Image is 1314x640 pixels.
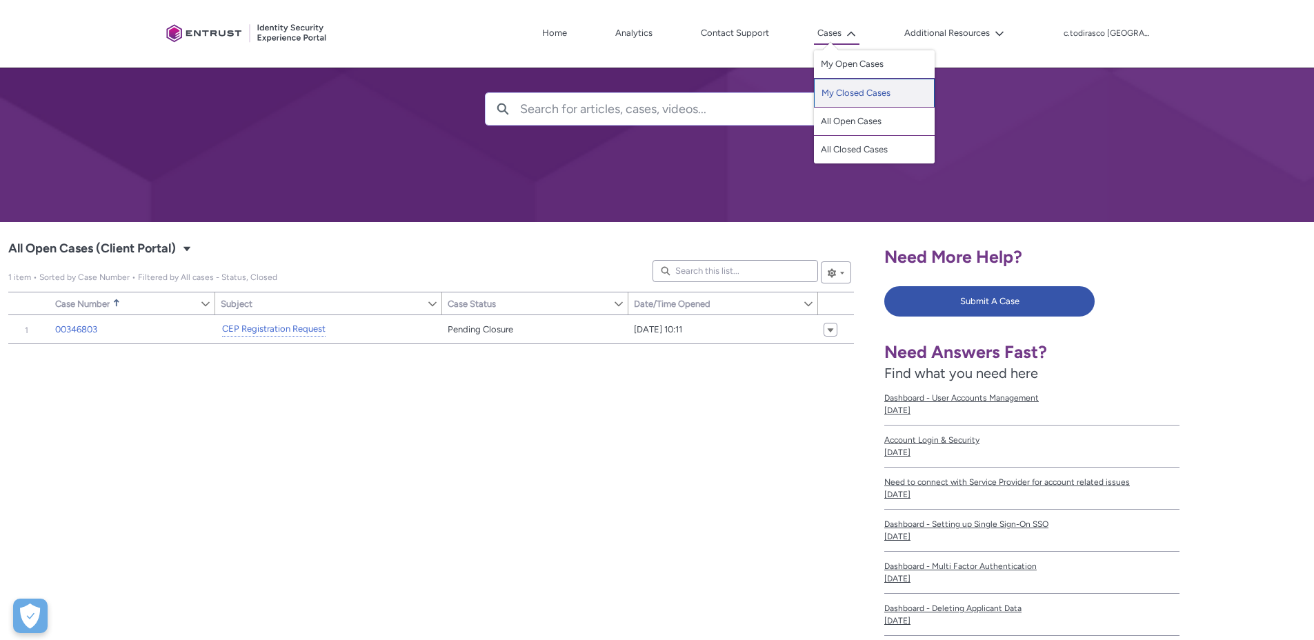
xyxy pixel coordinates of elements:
div: Cookie Preferences [13,599,48,633]
a: All Open Cases [814,108,935,136]
button: Cases [814,23,859,45]
span: All Open Cases (Client Portal) [8,272,277,282]
span: Dashboard - Multi Factor Authentication [884,560,1179,572]
span: Find what you need here [884,365,1038,381]
button: Open Preferences [13,599,48,633]
input: Search for articles, cases, videos... [520,93,829,125]
button: User Profile c.todirasco moldova [1063,26,1154,39]
lightning-formatted-date-time: [DATE] [884,574,910,583]
a: Dashboard - Setting up Single Sign-On SSO[DATE] [884,510,1179,552]
span: Case Number [55,299,110,309]
a: CEP Registration Request [222,322,326,337]
span: All Open Cases (Client Portal) [8,238,176,260]
a: Home [539,23,570,43]
span: [DATE] 10:11 [634,323,682,337]
table: All Open Cases (Client Portal) [8,315,854,344]
a: Analytics, opens in new tab [612,23,656,43]
p: c.todirasco [GEOGRAPHIC_DATA] [1064,29,1153,39]
button: Search [486,93,520,125]
a: Dashboard - Deleting Applicant Data[DATE] [884,594,1179,636]
lightning-formatted-date-time: [DATE] [884,616,910,626]
span: Pending Closure [448,323,513,337]
span: Account Login & Security [884,434,1179,446]
lightning-formatted-date-time: [DATE] [884,490,910,499]
a: Dashboard - Multi Factor Authentication[DATE] [884,552,1179,594]
span: Need to connect with Service Provider for account related issues [884,476,1179,488]
button: Submit A Case [884,286,1095,317]
span: Dashboard - Deleting Applicant Data [884,602,1179,614]
a: All Closed Cases [814,136,935,163]
a: 00346803 [55,323,97,337]
a: Need to connect with Service Provider for account related issues[DATE] [884,468,1179,510]
span: Need More Help? [884,246,1022,267]
input: Search this list... [653,260,818,282]
button: Additional Resources [901,23,1008,43]
a: Subject [215,292,427,314]
h1: Need Answers Fast? [884,341,1179,363]
a: Contact Support [697,23,773,43]
a: My Open Cases [814,50,935,79]
a: My Closed Cases [814,79,935,108]
a: Account Login & Security[DATE] [884,426,1179,468]
a: Case Status [442,292,613,314]
button: Select a List View: Cases [179,240,195,257]
lightning-formatted-date-time: [DATE] [884,406,910,415]
lightning-formatted-date-time: [DATE] [884,448,910,457]
lightning-formatted-date-time: [DATE] [884,532,910,541]
a: Case Number [50,292,200,314]
span: Dashboard - User Accounts Management [884,392,1179,404]
a: Date/Time Opened [628,292,803,314]
a: Dashboard - User Accounts Management[DATE] [884,383,1179,426]
span: Dashboard - Setting up Single Sign-On SSO [884,518,1179,530]
button: List View Controls [821,261,851,283]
